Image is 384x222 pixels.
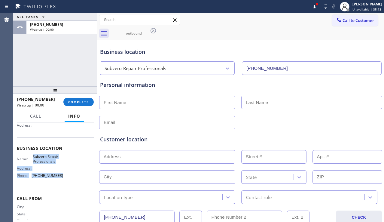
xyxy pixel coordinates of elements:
[68,113,81,119] span: Info
[99,150,235,164] input: Address
[68,100,89,104] span: COMPLETE
[17,157,33,161] span: Name:
[17,96,55,102] span: [PHONE_NUMBER]
[241,150,306,164] input: Street #
[33,154,63,164] span: Subzero Repair Professionals
[30,27,54,32] span: Wrap up | 00:00
[17,145,94,151] span: Business location
[104,194,133,201] div: Location type
[246,194,272,201] div: Contact role
[312,150,382,164] input: Apt. #
[17,123,33,128] span: Address:
[13,13,50,20] button: ALL TASKS
[105,65,166,72] div: Subzero Repair Professionals
[17,15,38,19] span: ALL TASKS
[330,2,338,11] button: Mute
[111,31,157,35] div: outbound
[17,173,32,178] span: Phone:
[100,81,381,89] div: Personal information
[17,196,94,201] span: Call From
[332,15,378,26] button: Call to Customer
[99,96,235,109] input: First Name
[32,173,63,178] span: [PHONE_NUMBER]
[100,48,381,56] div: Business location
[30,113,41,119] span: Call
[312,170,382,184] input: ZIP
[17,103,44,108] span: Wrap up | 00:00
[30,22,63,27] span: [PHONE_NUMBER]
[17,212,33,216] span: State:
[241,96,382,109] input: Last Name
[17,205,33,209] span: City:
[100,135,381,143] div: Customer location
[63,98,94,106] button: COMPLETE
[99,15,180,25] input: Search
[343,18,374,23] span: Call to Customer
[242,61,382,75] input: Phone Number
[99,170,235,184] input: City
[65,110,84,122] button: Info
[26,110,45,122] button: Call
[352,7,381,11] span: Unavailable | 35:13
[352,2,382,7] div: [PERSON_NAME]
[99,116,235,129] input: Email
[246,174,257,180] div: State
[17,166,33,171] span: Address:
